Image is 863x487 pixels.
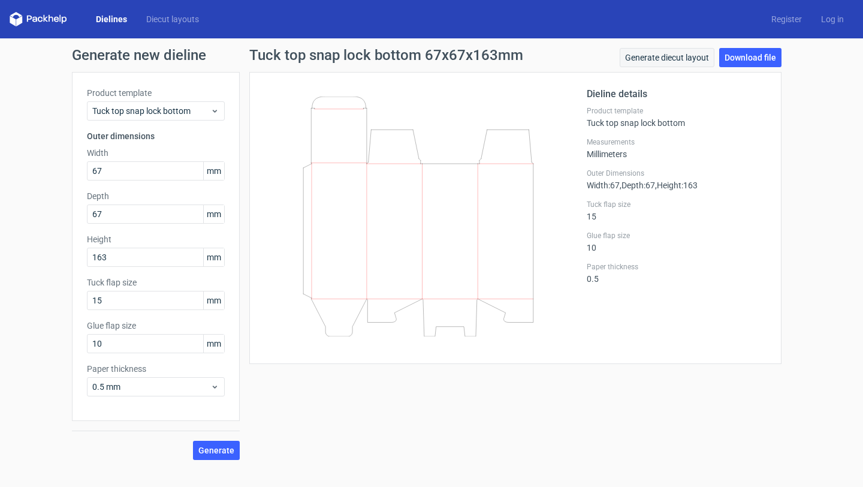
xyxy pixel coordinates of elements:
span: mm [203,205,224,223]
h3: Outer dimensions [87,130,225,142]
span: 0.5 mm [92,381,210,393]
label: Tuck flap size [87,276,225,288]
div: 10 [587,231,767,252]
div: Millimeters [587,137,767,159]
label: Height [87,233,225,245]
a: Log in [811,13,853,25]
a: Dielines [86,13,137,25]
label: Tuck flap size [587,200,767,209]
span: , Depth : 67 [620,181,655,190]
a: Diecut layouts [137,13,209,25]
span: mm [203,335,224,353]
label: Paper thickness [87,363,225,375]
span: , Height : 163 [655,181,698,190]
h1: Generate new dieline [72,48,791,62]
label: Product template [587,106,767,116]
h2: Dieline details [587,87,767,101]
label: Glue flap size [87,320,225,332]
a: Register [762,13,811,25]
label: Product template [87,87,225,99]
span: mm [203,291,224,309]
label: Depth [87,190,225,202]
span: Tuck top snap lock bottom [92,105,210,117]
a: Generate diecut layout [620,48,714,67]
span: Width : 67 [587,181,620,190]
div: 0.5 [587,262,767,284]
label: Outer Dimensions [587,169,767,178]
span: mm [203,162,224,180]
label: Width [87,147,225,159]
span: Generate [198,446,234,455]
label: Paper thickness [587,262,767,272]
div: 15 [587,200,767,221]
a: Download file [719,48,781,67]
button: Generate [193,441,240,460]
div: Tuck top snap lock bottom [587,106,767,128]
label: Glue flap size [587,231,767,241]
label: Measurements [587,137,767,147]
h1: Tuck top snap lock bottom 67x67x163mm [249,48,523,62]
span: mm [203,248,224,266]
